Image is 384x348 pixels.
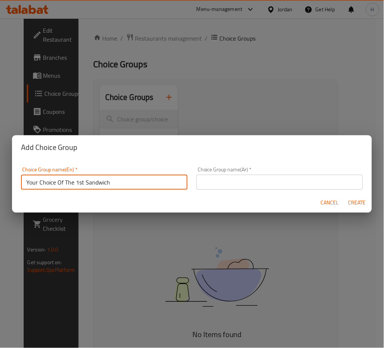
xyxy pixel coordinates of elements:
[321,198,339,207] span: Cancel
[318,196,342,210] button: Cancel
[345,196,369,210] button: Create
[197,175,363,190] input: Please enter Choice Group name(ar)
[21,175,187,190] input: Please enter Choice Group name(en)
[21,141,363,153] h2: Add Choice Group
[348,198,366,207] span: Create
